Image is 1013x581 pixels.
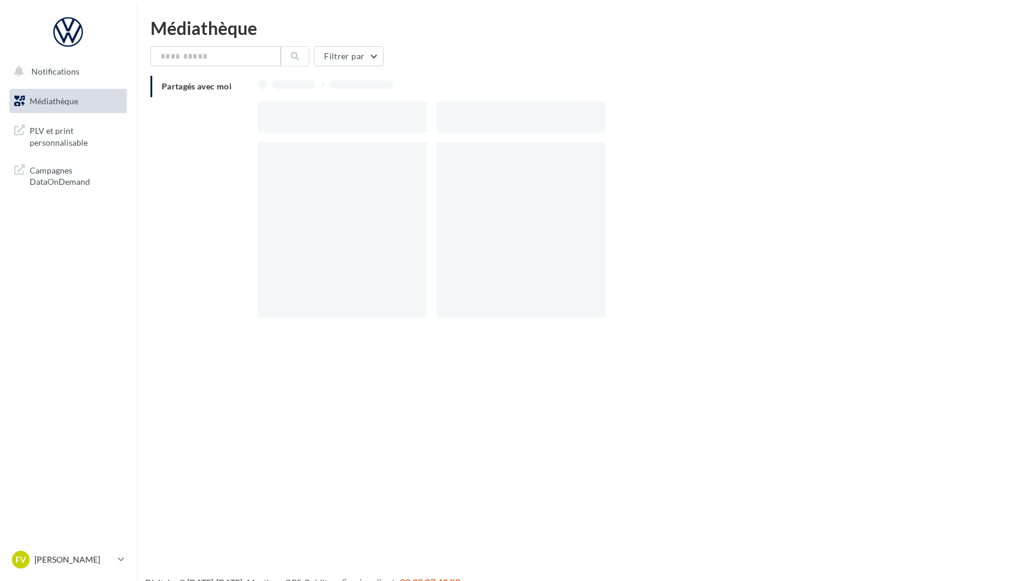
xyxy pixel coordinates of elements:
a: FV [PERSON_NAME] [9,548,127,571]
a: Médiathèque [7,89,129,114]
button: Notifications [7,59,124,84]
a: Campagnes DataOnDemand [7,158,129,192]
button: Filtrer par [314,46,384,66]
div: Médiathèque [150,19,999,37]
span: Partagés avec moi [162,81,232,91]
span: Notifications [31,66,79,76]
span: Campagnes DataOnDemand [30,162,122,188]
span: PLV et print personnalisable [30,123,122,148]
span: Médiathèque [30,96,78,106]
span: FV [15,554,26,566]
p: [PERSON_NAME] [34,554,113,566]
a: PLV et print personnalisable [7,118,129,153]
